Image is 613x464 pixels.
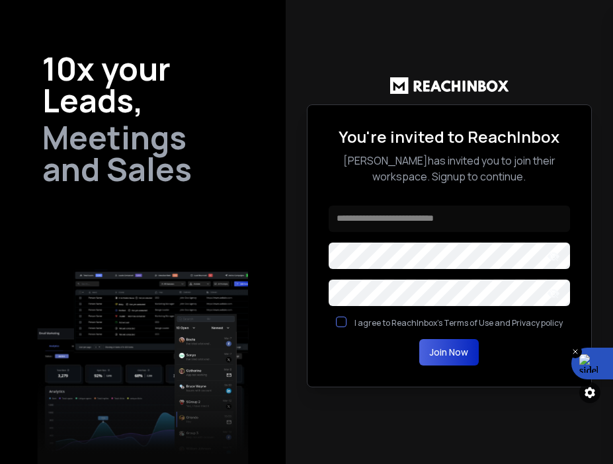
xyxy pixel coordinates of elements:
p: [PERSON_NAME] has invited you to join their workspace. Signup to continue. [329,153,571,184]
h2: Meetings and Sales [42,122,243,185]
h1: 10x your Leads, [42,53,243,116]
button: Join Now [419,339,479,366]
label: I agree to ReachInbox's Terms of Use and Privacy policy [354,317,563,329]
h2: You're invited to ReachInbox [329,126,571,147]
